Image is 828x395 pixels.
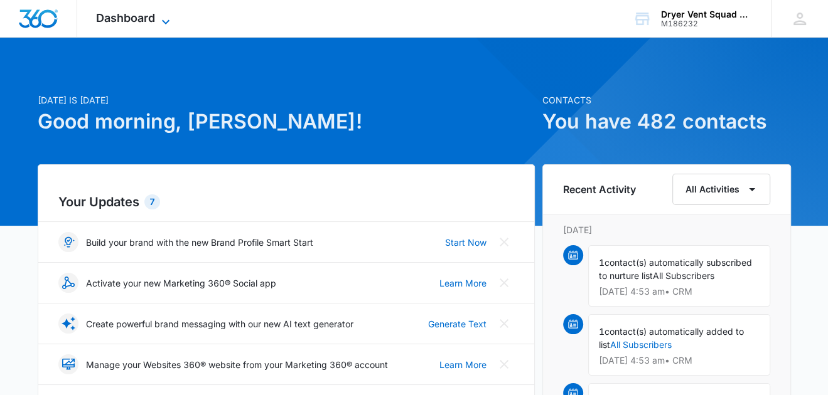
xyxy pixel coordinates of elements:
[599,257,605,268] span: 1
[86,236,313,249] p: Build your brand with the new Brand Profile Smart Start
[96,11,155,24] span: Dashboard
[653,270,714,281] span: All Subscribers
[542,107,791,137] h1: You have 482 contacts
[672,174,770,205] button: All Activities
[494,273,514,293] button: Close
[599,257,752,281] span: contact(s) automatically subscribed to nurture list
[86,358,388,371] p: Manage your Websites 360® website from your Marketing 360® account
[563,223,770,236] p: [DATE]
[661,19,753,28] div: account id
[599,326,744,350] span: contact(s) automatically added to list
[494,354,514,374] button: Close
[542,93,791,107] p: Contacts
[86,276,276,290] p: Activate your new Marketing 360® Social app
[439,358,487,371] a: Learn More
[599,287,760,296] p: [DATE] 4:53 am • CRM
[661,9,753,19] div: account name
[494,313,514,334] button: Close
[610,339,672,350] a: All Subscribers
[439,276,487,290] a: Learn More
[599,326,605,337] span: 1
[428,317,487,330] a: Generate Text
[38,107,535,137] h1: Good morning, [PERSON_NAME]!
[144,194,160,209] div: 7
[86,317,353,330] p: Create powerful brand messaging with our new AI text generator
[58,192,514,211] h2: Your Updates
[445,236,487,249] a: Start Now
[38,93,535,107] p: [DATE] is [DATE]
[494,232,514,252] button: Close
[599,356,760,365] p: [DATE] 4:53 am • CRM
[563,182,636,197] h6: Recent Activity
